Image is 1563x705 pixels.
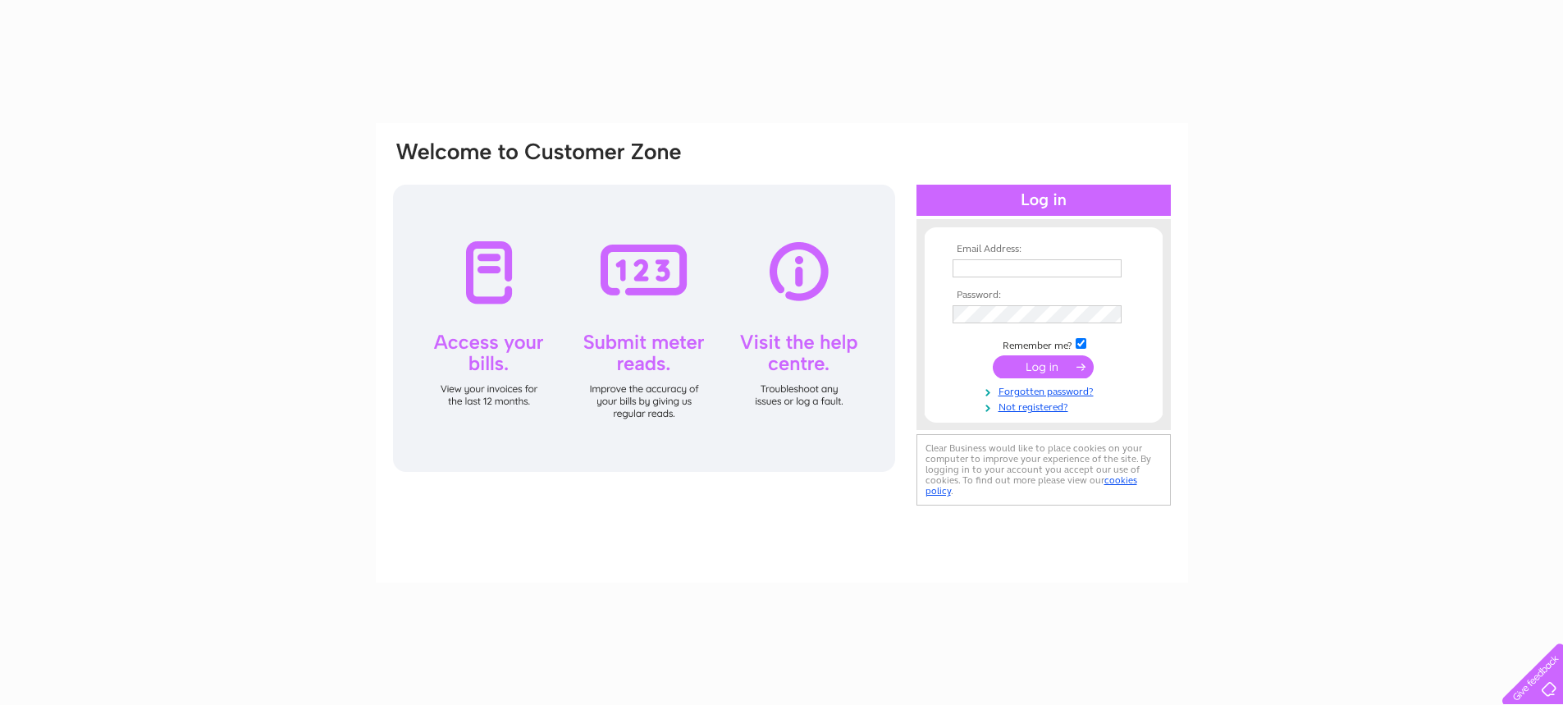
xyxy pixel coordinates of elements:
[948,244,1139,255] th: Email Address:
[993,355,1094,378] input: Submit
[953,398,1139,414] a: Not registered?
[948,290,1139,301] th: Password:
[925,474,1137,497] a: cookies policy
[953,382,1139,398] a: Forgotten password?
[948,336,1139,352] td: Remember me?
[916,434,1171,506] div: Clear Business would like to place cookies on your computer to improve your experience of the sit...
